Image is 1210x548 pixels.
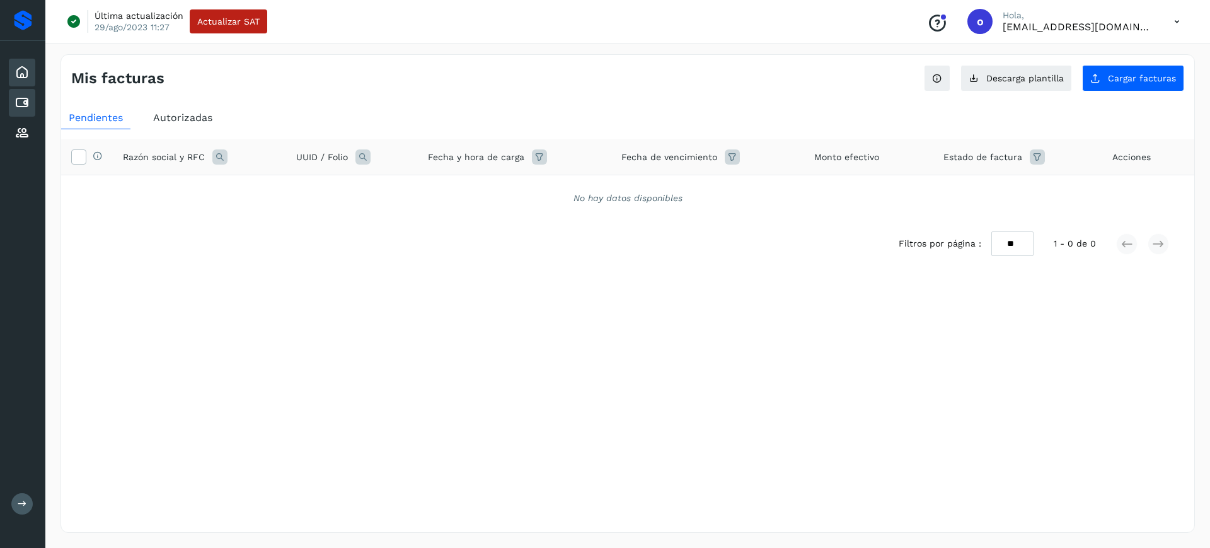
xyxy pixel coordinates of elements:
span: Actualizar SAT [197,17,260,26]
div: No hay datos disponibles [78,192,1178,205]
span: Estado de factura [943,151,1022,164]
span: Cargar facturas [1108,74,1176,83]
span: 1 - 0 de 0 [1054,237,1096,250]
div: Proveedores [9,119,35,147]
button: Cargar facturas [1082,65,1184,91]
span: Razón social y RFC [123,151,205,164]
span: Monto efectivo [814,151,879,164]
span: Descarga plantilla [986,74,1064,83]
span: Autorizadas [153,112,212,124]
p: Hola, [1003,10,1154,21]
span: Fecha de vencimiento [621,151,717,164]
span: Pendientes [69,112,123,124]
p: orlando@rfllogistics.com.mx [1003,21,1154,33]
span: Fecha y hora de carga [428,151,524,164]
p: 29/ago/2023 11:27 [95,21,170,33]
p: Última actualización [95,10,183,21]
button: Descarga plantilla [960,65,1072,91]
span: Acciones [1112,151,1151,164]
button: Actualizar SAT [190,9,267,33]
div: Inicio [9,59,35,86]
h4: Mis facturas [71,69,164,88]
div: Cuentas por pagar [9,89,35,117]
span: UUID / Folio [296,151,348,164]
span: Filtros por página : [899,237,981,250]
